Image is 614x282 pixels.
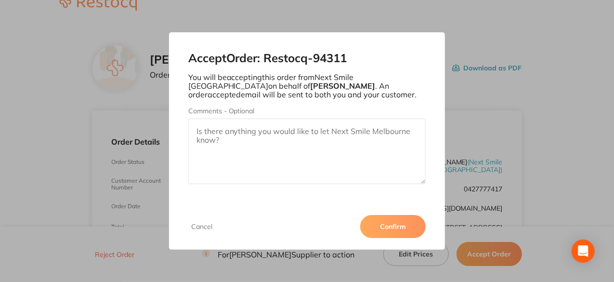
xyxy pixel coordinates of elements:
[188,222,215,231] button: Cancel
[188,73,426,99] p: You will be accepting this order from Next Smile [GEOGRAPHIC_DATA] on behalf of . An order accept...
[188,52,426,65] h2: Accept Order: Restocq- 94311
[572,240,595,263] div: Open Intercom Messenger
[311,81,376,91] b: [PERSON_NAME]
[360,215,426,238] button: Confirm
[188,107,426,115] label: Comments - Optional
